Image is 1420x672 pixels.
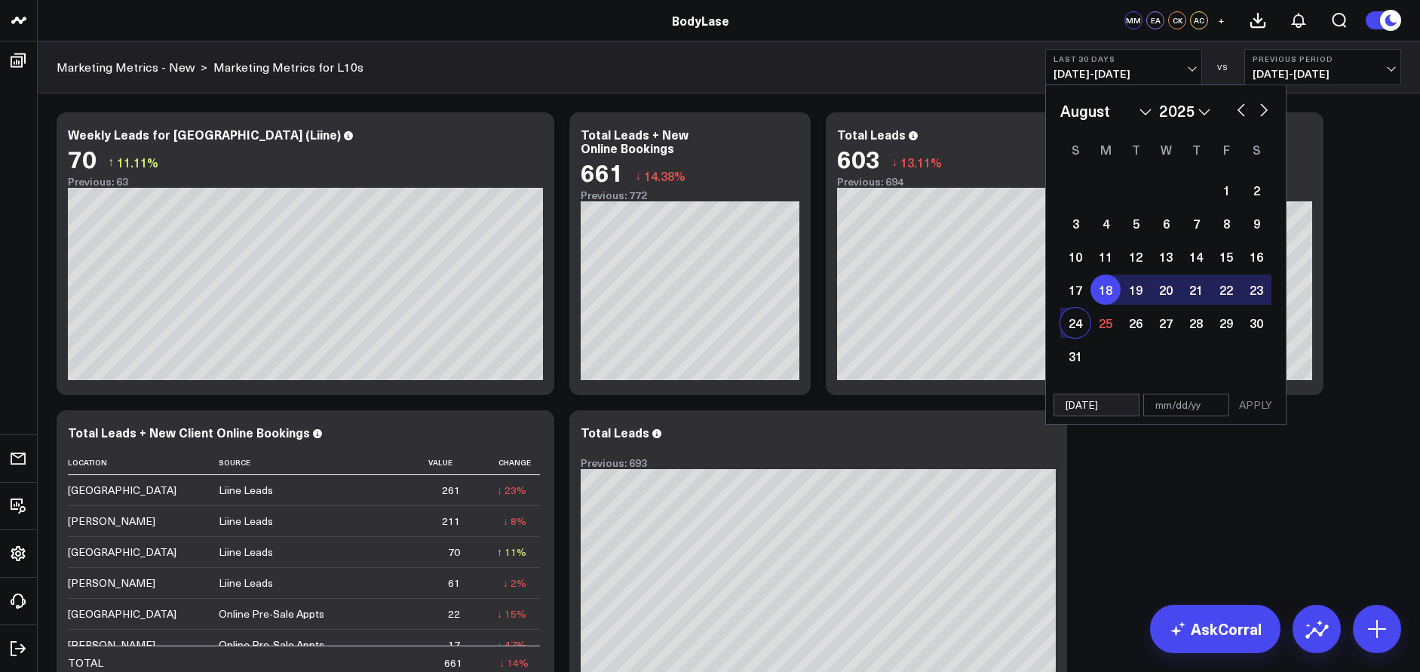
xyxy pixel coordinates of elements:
[1253,68,1393,80] span: [DATE] - [DATE]
[1168,11,1186,29] div: CK
[503,575,526,591] div: ↓ 2%
[403,450,474,475] th: Value
[581,424,649,440] div: Total Leads
[219,637,324,652] div: Online Pre-Sale Appts
[68,176,543,188] div: Previous: 63
[497,545,526,560] div: ↑ 11%
[442,514,460,529] div: 211
[1241,137,1271,161] div: Saturday
[448,545,460,560] div: 70
[448,606,460,621] div: 22
[581,457,1056,469] div: Previous: 693
[1053,68,1194,80] span: [DATE] - [DATE]
[474,450,540,475] th: Change
[219,575,273,591] div: Liine Leads
[68,575,155,591] div: [PERSON_NAME]
[219,545,273,560] div: Liine Leads
[1233,394,1278,416] button: APPLY
[1253,54,1393,63] b: Previous Period
[448,575,460,591] div: 61
[68,424,310,440] div: Total Leads + New Client Online Bookings
[442,483,460,498] div: 261
[1244,49,1401,85] button: Previous Period[DATE]-[DATE]
[68,450,219,475] th: Location
[68,145,97,172] div: 70
[644,167,685,184] span: 14.38%
[1146,11,1164,29] div: EA
[1053,394,1139,416] input: mm/dd/yy
[68,637,155,652] div: [PERSON_NAME]
[837,176,1056,188] div: Previous: 694
[444,655,462,670] div: 661
[891,152,897,172] span: ↓
[1124,11,1142,29] div: MM
[1060,137,1090,161] div: Sunday
[503,514,526,529] div: ↓ 8%
[1211,137,1241,161] div: Friday
[581,158,624,186] div: 661
[581,126,689,156] div: Total Leads + New Online Bookings
[219,483,273,498] div: Liine Leads
[448,637,460,652] div: 17
[1190,11,1208,29] div: AC
[635,166,641,186] span: ↓
[837,145,880,172] div: 603
[1045,49,1202,85] button: Last 30 Days[DATE]-[DATE]
[900,154,942,170] span: 13.11%
[497,483,526,498] div: ↓ 23%
[68,126,341,143] div: Weekly Leads for [GEOGRAPHIC_DATA] (Liine)
[1090,137,1121,161] div: Monday
[1143,394,1229,416] input: mm/dd/yy
[499,655,529,670] div: ↓ 14%
[57,59,195,75] a: Marketing Metrics - New
[1181,137,1211,161] div: Thursday
[68,514,155,529] div: [PERSON_NAME]
[108,152,114,172] span: ↑
[68,483,176,498] div: [GEOGRAPHIC_DATA]
[68,655,103,670] div: TOTAL
[837,126,906,143] div: Total Leads
[672,12,729,29] a: BodyLase
[213,59,363,75] a: Marketing Metrics for L10s
[68,606,176,621] div: [GEOGRAPHIC_DATA]
[219,514,273,529] div: Liine Leads
[497,637,526,652] div: ↓ 47%
[219,450,403,475] th: Source
[581,189,799,201] div: Previous: 772
[1218,15,1225,26] span: +
[1151,137,1181,161] div: Wednesday
[1121,137,1151,161] div: Tuesday
[497,606,526,621] div: ↓ 15%
[68,545,176,560] div: [GEOGRAPHIC_DATA]
[1053,54,1194,63] b: Last 30 Days
[1210,63,1237,72] div: VS
[57,59,207,75] div: >
[1150,605,1280,653] a: AskCorral
[117,154,158,170] span: 11.11%
[219,606,324,621] div: Online Pre-Sale Appts
[1212,11,1230,29] button: +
